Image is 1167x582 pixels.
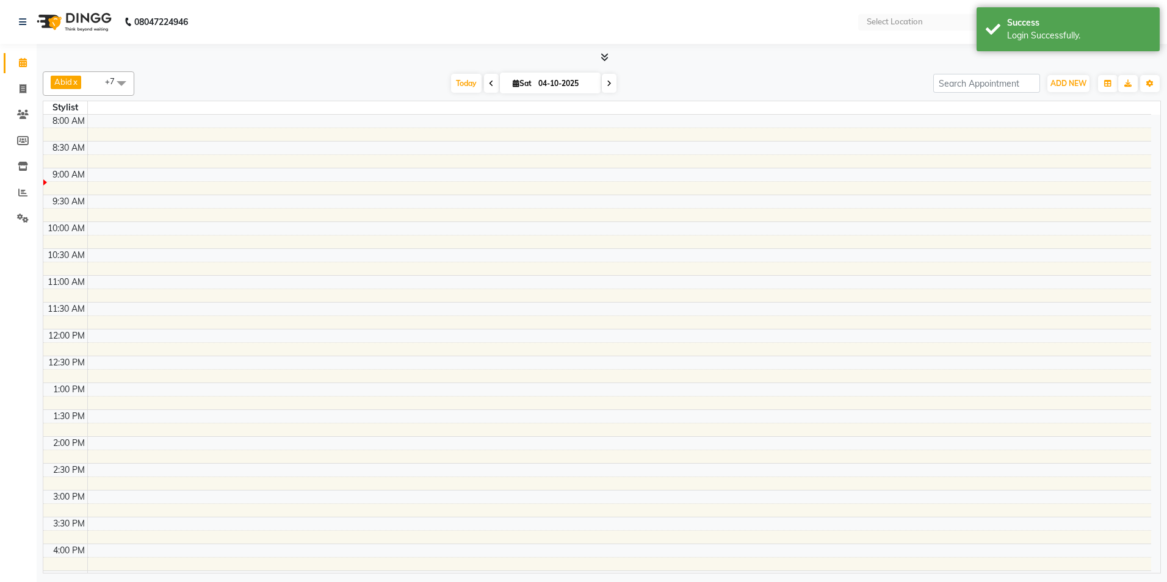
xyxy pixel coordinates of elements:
button: ADD NEW [1047,75,1089,92]
div: Stylist [43,101,87,114]
div: 3:00 PM [51,490,87,503]
div: 9:00 AM [50,168,87,181]
div: 8:30 AM [50,142,87,154]
div: 10:00 AM [45,222,87,235]
div: 12:30 PM [46,356,87,369]
div: 1:30 PM [51,410,87,423]
b: 08047224946 [134,5,188,39]
input: Search Appointment [933,74,1040,93]
input: 2025-10-04 [535,74,596,93]
div: 2:00 PM [51,437,87,450]
div: 8:00 AM [50,115,87,128]
span: Sat [510,79,535,88]
div: 3:30 PM [51,517,87,530]
div: 10:30 AM [45,249,87,262]
div: 4:00 PM [51,544,87,557]
span: Abid [54,77,72,87]
div: 12:00 PM [46,329,87,342]
div: Select Location [867,16,923,28]
div: 1:00 PM [51,383,87,396]
div: 2:30 PM [51,464,87,476]
img: logo [31,5,115,39]
span: ADD NEW [1050,79,1086,88]
div: 11:30 AM [45,303,87,315]
span: Today [451,74,482,93]
div: 11:00 AM [45,276,87,289]
div: Login Successfully. [1007,29,1151,42]
div: 9:30 AM [50,195,87,208]
a: x [72,77,78,87]
div: Success [1007,16,1151,29]
span: +7 [105,76,124,86]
